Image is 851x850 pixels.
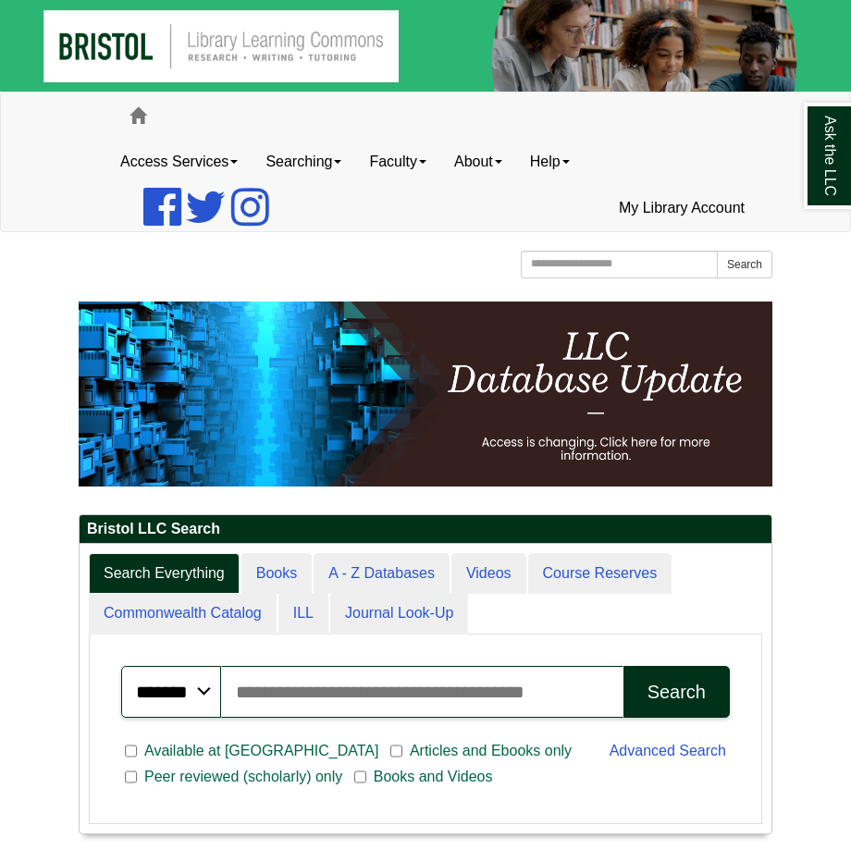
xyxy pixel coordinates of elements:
button: Search [717,251,772,278]
span: Articles and Ebooks only [402,740,579,762]
a: Advanced Search [610,743,726,758]
a: Search Everything [89,553,240,595]
button: Search [623,666,730,718]
a: Journal Look-Up [330,593,468,634]
input: Peer reviewed (scholarly) only [125,769,137,785]
input: Available at [GEOGRAPHIC_DATA] [125,743,137,759]
a: Commonwealth Catalog [89,593,277,634]
a: About [440,139,516,185]
h2: Bristol LLC Search [80,515,771,544]
a: Help [516,139,584,185]
input: Books and Videos [354,769,366,785]
a: Books [241,553,312,595]
a: Searching [252,139,355,185]
img: HTML tutorial [79,302,772,487]
a: Access Services [106,139,252,185]
input: Articles and Ebooks only [390,743,402,759]
a: Videos [451,553,526,595]
div: Search [647,682,706,703]
a: A - Z Databases [314,553,450,595]
a: Course Reserves [528,553,672,595]
span: Peer reviewed (scholarly) only [137,766,350,788]
a: My Library Account [605,185,758,231]
span: Available at [GEOGRAPHIC_DATA] [137,740,386,762]
span: Books and Videos [366,766,500,788]
a: ILL [278,593,328,634]
a: Faculty [355,139,440,185]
